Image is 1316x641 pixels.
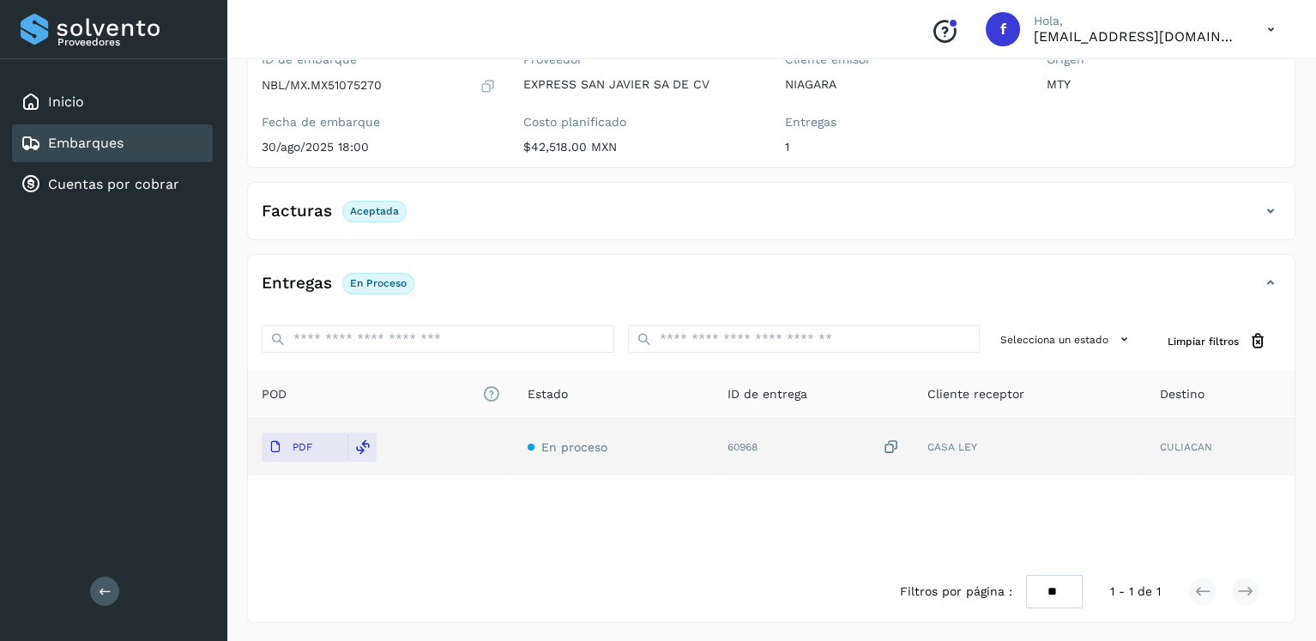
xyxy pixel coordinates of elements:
[1034,28,1240,45] p: facturacion@expresssanjavier.com
[262,140,496,154] p: 30/ago/2025 18:00
[523,52,758,67] label: Proveedor
[347,432,377,462] div: Reemplazar POD
[914,419,1145,475] td: CASA LEY
[262,202,332,221] h4: Facturas
[48,176,179,192] a: Cuentas por cobrar
[1047,77,1281,92] p: MTY
[262,78,382,93] p: NBL/MX.MX51075270
[785,77,1019,92] p: NIAGARA
[262,115,496,130] label: Fecha de embarque
[900,583,1012,601] span: Filtros por página :
[262,432,347,462] button: PDF
[350,205,399,217] p: Aceptada
[48,135,124,151] a: Embarques
[293,441,312,453] p: PDF
[48,94,84,110] a: Inicio
[12,166,213,203] div: Cuentas por cobrar
[1047,52,1281,67] label: Origen
[262,385,500,403] span: POD
[12,83,213,121] div: Inicio
[523,115,758,130] label: Costo planificado
[993,325,1140,354] button: Selecciona un estado
[1159,385,1204,403] span: Destino
[1168,334,1239,349] span: Limpiar filtros
[262,274,332,293] h4: Entregas
[262,52,496,67] label: ID de embarque
[1154,325,1281,357] button: Limpiar filtros
[785,115,1019,130] label: Entregas
[1034,14,1240,28] p: Hola,
[541,440,607,454] span: En proceso
[927,385,1024,403] span: Cliente receptor
[523,77,758,92] p: EXPRESS SAN JAVIER SA DE CV
[727,385,807,403] span: ID de entrega
[248,197,1295,239] div: FacturasAceptada
[57,36,206,48] p: Proveedores
[528,385,568,403] span: Estado
[727,438,900,457] div: 60968
[248,269,1295,311] div: EntregasEn proceso
[785,140,1019,154] p: 1
[1145,419,1295,475] td: CULIACAN
[1110,583,1161,601] span: 1 - 1 de 1
[523,140,758,154] p: $42,518.00 MXN
[785,52,1019,67] label: Cliente emisor
[12,124,213,162] div: Embarques
[350,277,407,289] p: En proceso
